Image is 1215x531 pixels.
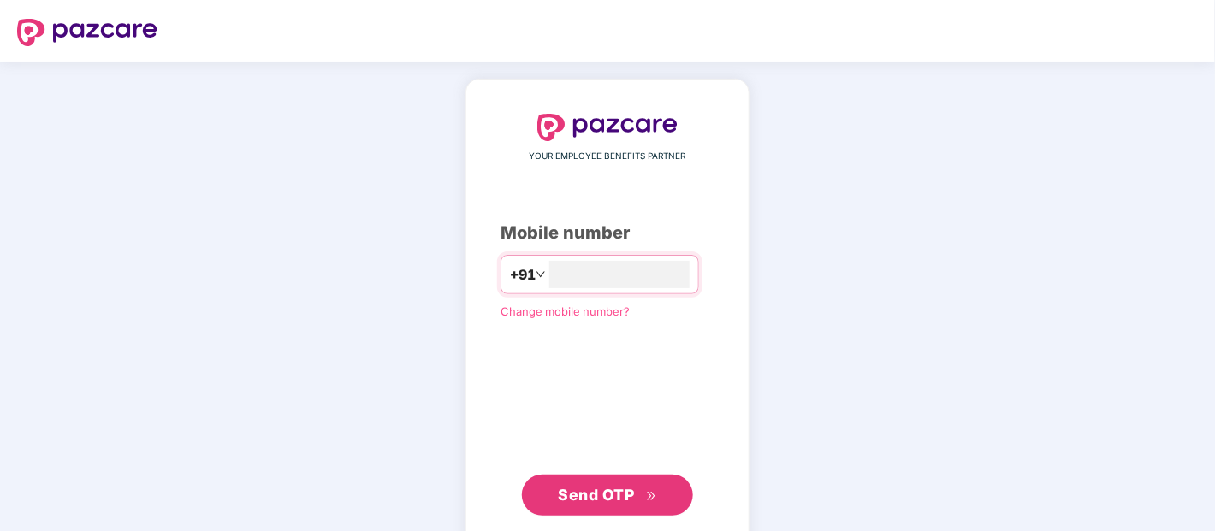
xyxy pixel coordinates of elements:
span: +91 [510,264,536,286]
span: down [536,269,546,280]
button: Send OTPdouble-right [522,475,693,516]
span: YOUR EMPLOYEE BENEFITS PARTNER [530,150,686,163]
span: Send OTP [559,486,635,504]
div: Mobile number [501,220,714,246]
a: Change mobile number? [501,304,630,318]
img: logo [17,19,157,46]
span: double-right [646,491,657,502]
img: logo [537,114,678,141]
